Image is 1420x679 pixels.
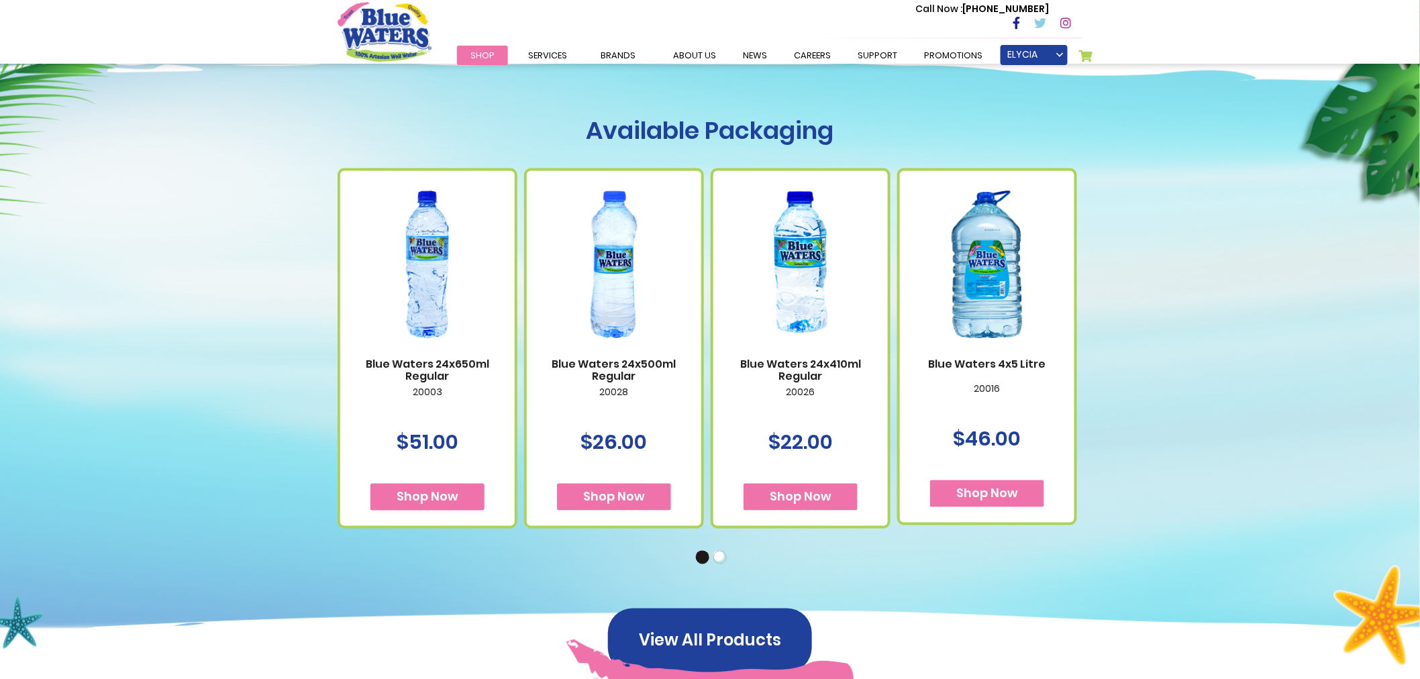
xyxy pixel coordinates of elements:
p: 20003 [354,387,501,415]
a: News [729,46,780,65]
p: 20026 [727,387,874,415]
a: ELYCIA PRICE [1001,45,1068,65]
a: Promotions [911,46,996,65]
span: Services [528,49,567,62]
a: Blue Waters 24x650ml Regular [354,358,501,383]
span: $26.00 [581,428,648,457]
button: 1 of 2 [696,551,709,564]
button: Shop Now [370,484,485,511]
button: 2 of 2 [713,551,727,564]
img: Blue Waters 24x650ml Regular [354,172,501,357]
span: $22.00 [768,428,833,457]
a: Blue Waters 4x5 Litre [913,358,1061,370]
span: Shop [470,49,495,62]
button: View All Products [608,609,812,673]
img: Blue Waters 24x410ml Regular [727,172,874,357]
p: 20028 [540,387,688,415]
a: careers [780,46,844,65]
a: View All Products [608,632,812,647]
a: support [844,46,911,65]
a: store logo [338,2,432,61]
p: 20016 [913,384,1061,412]
img: Blue Waters 24x500ml Regular [540,172,688,357]
a: about us [660,46,729,65]
span: Brands [601,49,636,62]
span: Shop Now [583,488,645,505]
a: Blue Waters 24x410ml Regular [727,358,874,383]
p: [PHONE_NUMBER] [915,2,1049,16]
span: Shop Now [397,488,458,505]
a: Blue Waters 24x500ml Regular [540,358,688,383]
button: Shop Now [744,484,858,511]
span: Call Now : [915,2,962,15]
span: Shop Now [770,488,831,505]
button: Shop Now [557,484,671,511]
img: Blue Waters 4x5 Litre [913,172,1061,357]
button: Shop Now [930,480,1044,507]
span: $46.00 [954,425,1021,454]
span: $51.00 [397,428,458,457]
span: Shop Now [956,485,1018,502]
h1: Available Packaging [338,116,1082,145]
